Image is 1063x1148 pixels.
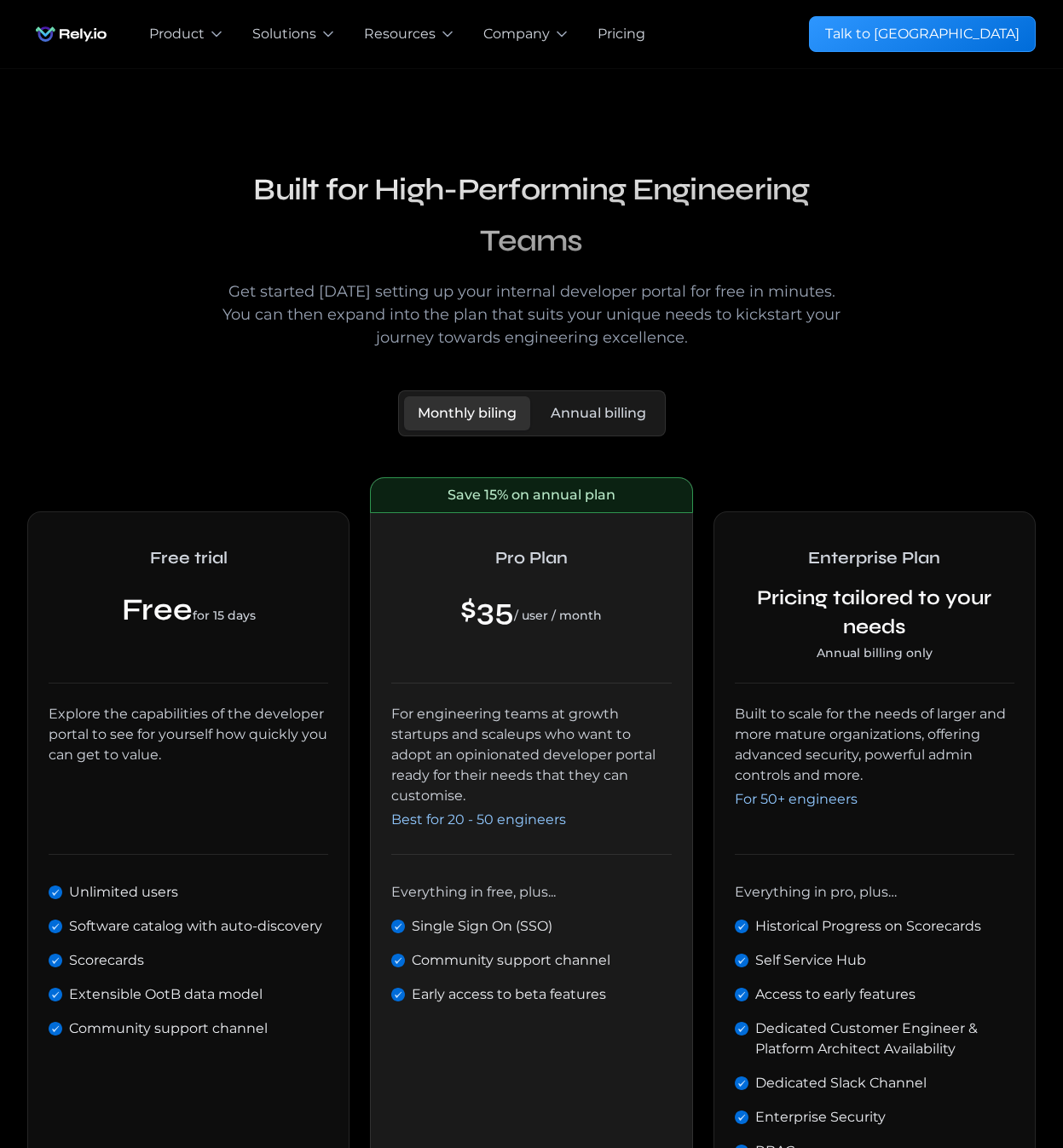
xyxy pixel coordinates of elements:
[412,916,552,937] div: Single Sign On (SSO)
[735,704,1014,813] div: Built to scale for the needs of larger and more mature organizations, offering advanced security,...
[391,882,556,903] div: Everything in free, plus...
[252,24,316,44] div: Solutions
[514,608,602,623] span: / user / month
[205,280,859,349] div: Get started [DATE] setting up your internal developer portal for free in minutes. You can then ex...
[448,485,615,505] div: Save 15% on annual plan
[825,24,1020,44] div: Talk to [GEOGRAPHIC_DATA]
[598,24,645,44] a: Pricing
[755,984,916,1005] div: Access to early features
[391,704,671,834] div: For engineering teams at growth startups and scaleups who want to adopt an opinionated developer ...
[460,591,602,631] div: $35
[755,950,866,971] div: Self Service Hub
[69,984,263,1005] div: Extensible OotB data model
[27,17,115,51] img: Rely.io logo
[69,916,322,937] div: Software catalog with auto-discovery
[49,591,328,631] div: Free
[69,950,144,971] div: Scorecards
[49,704,328,765] div: Explore the capabilities of the developer portal to see for yourself how quickly you can get to v...
[193,608,256,623] span: for 15 days
[418,403,517,424] div: Monthly biling
[69,1018,268,1039] div: Community support channel
[149,24,205,44] div: Product
[483,24,550,44] div: Company
[735,791,858,807] span: For 50+ engineers
[735,533,1014,584] h2: Enterprise Plan
[809,16,1036,52] a: Talk to [GEOGRAPHIC_DATA]
[735,584,1014,641] div: Pricing tailored to your needs
[755,1107,886,1128] div: Enterprise Security
[412,950,610,971] div: Community support channel
[735,644,1014,662] div: Annual billing only
[49,533,328,584] h2: Free trial
[735,882,897,903] div: Everything in pro, plus…
[205,164,859,267] h2: Built for High-Performing Engineering Teams
[755,1073,927,1093] div: Dedicated Slack Channel
[69,882,178,903] div: Unlimited users
[551,403,646,424] div: Annual billing
[364,24,436,44] div: Resources
[412,984,606,1005] div: Early access to beta features
[391,533,671,584] h2: Pro Plan
[755,916,981,937] div: Historical Progress on Scorecards
[391,811,566,828] span: Best for 20 - 50 engineers
[755,1018,1014,1059] div: Dedicated Customer Engineer & Platform Architect Availability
